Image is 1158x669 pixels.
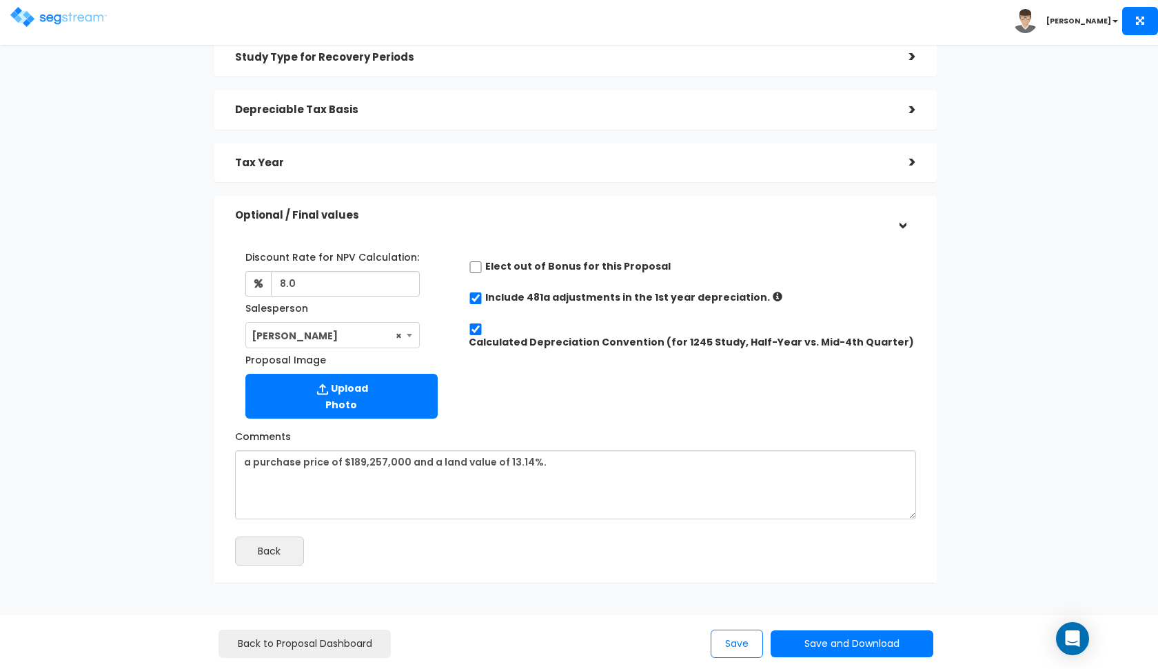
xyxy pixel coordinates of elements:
[235,52,888,63] h5: Study Type for Recovery Periods
[396,323,402,349] span: ×
[1046,16,1111,26] b: [PERSON_NAME]
[235,425,291,443] label: Comments
[245,246,419,264] label: Discount Rate for NPV Calculation:
[485,259,671,273] label: Elect out of Bonus for this Proposal
[1056,622,1089,655] div: Open Intercom Messenger
[235,537,304,566] button: Back
[773,292,782,301] i: If checked: Increased depreciation = Aggregated Post-Study (up to Tax Year) – Prior Accumulated D...
[469,335,914,349] label: Calculated Depreciation Convention (for 1245 Study, Half-Year vs. Mid-4th Quarter)
[888,152,916,173] div: >
[219,630,391,658] a: Back to Proposal Dashboard
[235,210,888,221] h5: Optional / Final values
[711,630,763,658] button: Save
[245,322,420,348] span: Zack Driscoll
[10,7,107,27] img: logo.png
[245,348,326,367] label: Proposal Image
[246,323,420,349] span: Zack Driscoll
[1013,9,1037,33] img: avatar.png
[888,99,916,121] div: >
[771,630,933,657] button: Save and Download
[485,290,770,304] label: Include 481a adjustments in the 1st year depreciation.
[891,202,913,230] div: >
[235,450,916,519] textarea: a purchase price of $189,257,000 and a land value of 13.14%.
[235,157,888,169] h5: Tax Year
[235,104,888,116] h5: Depreciable Tax Basis
[245,297,308,315] label: Salesperson
[245,374,438,419] label: Upload Photo
[314,381,331,398] img: Upload Icon
[888,46,916,68] div: >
